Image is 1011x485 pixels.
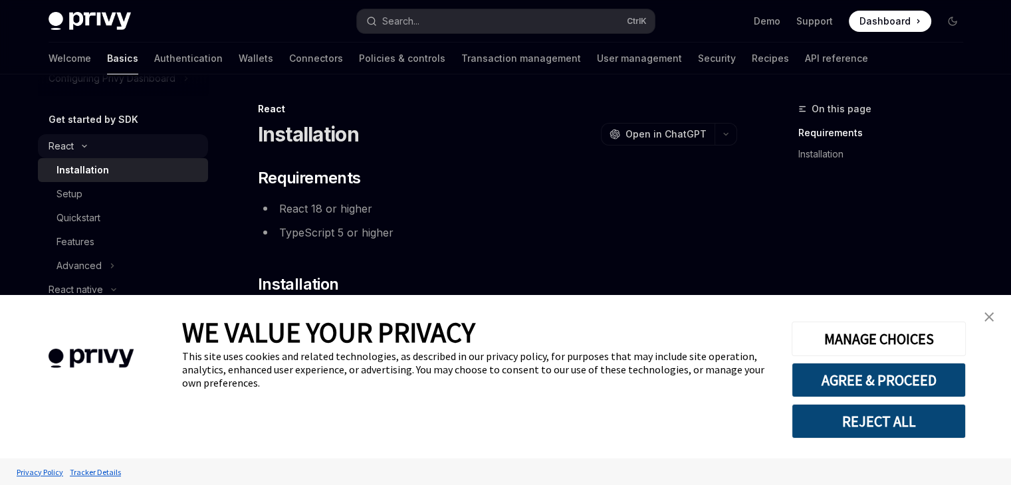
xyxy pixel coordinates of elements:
div: React [49,138,74,154]
span: Ctrl K [627,16,647,27]
a: Quickstart [38,206,208,230]
div: This site uses cookies and related technologies, as described in our privacy policy, for purposes... [182,349,772,389]
div: React native [49,282,103,298]
a: Installation [798,144,974,165]
span: On this page [812,101,871,117]
a: close banner [976,304,1002,330]
h5: Get started by SDK [49,112,138,128]
button: AGREE & PROCEED [792,363,966,397]
span: WE VALUE YOUR PRIVACY [182,315,475,349]
a: Connectors [289,43,343,74]
div: Installation [56,162,109,178]
a: Tracker Details [66,460,124,484]
a: Authentication [154,43,223,74]
button: REJECT ALL [792,404,966,438]
li: React 18 or higher [258,199,737,218]
a: User management [597,43,682,74]
a: Installation [38,158,208,182]
div: Search... [382,13,419,29]
a: Recipes [752,43,789,74]
div: Quickstart [56,210,100,226]
a: Demo [754,15,780,28]
span: Installation [258,274,339,295]
button: Toggle React section [38,134,208,158]
img: close banner [984,312,994,322]
a: Support [796,15,833,28]
button: Open in ChatGPT [601,123,715,145]
a: Dashboard [849,11,931,32]
a: Features [38,230,208,254]
h1: Installation [258,122,359,146]
button: Toggle Advanced section [38,254,208,278]
span: Requirements [258,167,361,189]
li: TypeScript 5 or higher [258,223,737,242]
div: Features [56,234,94,250]
img: company logo [20,330,162,387]
a: Transaction management [461,43,581,74]
span: Open in ChatGPT [625,128,707,141]
a: Security [698,43,736,74]
span: Dashboard [859,15,911,28]
a: Basics [107,43,138,74]
img: dark logo [49,12,131,31]
div: Advanced [56,258,102,274]
a: Welcome [49,43,91,74]
a: Privacy Policy [13,460,66,484]
div: Setup [56,186,82,202]
button: Toggle dark mode [942,11,963,32]
div: React [258,102,737,116]
button: Open search [357,9,655,33]
button: MANAGE CHOICES [792,322,966,356]
a: API reference [805,43,868,74]
a: Wallets [239,43,273,74]
a: Requirements [798,122,974,144]
a: Policies & controls [359,43,445,74]
a: Setup [38,182,208,206]
button: Toggle React native section [38,278,208,302]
